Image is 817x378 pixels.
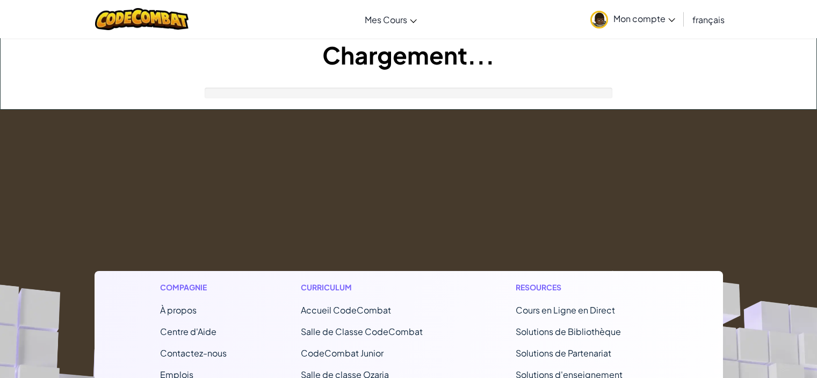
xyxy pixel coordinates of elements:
[687,5,730,34] a: français
[590,11,608,28] img: avatar
[692,14,725,25] span: français
[516,304,615,316] a: Cours en Ligne en Direct
[301,347,384,359] a: CodeCombat Junior
[585,2,681,36] a: Mon compte
[95,8,189,30] img: CodeCombat logo
[613,13,675,24] span: Mon compte
[365,14,407,25] span: Mes Cours
[160,282,227,293] h1: Compagnie
[301,282,442,293] h1: Curriculum
[301,326,423,337] a: Salle de Classe CodeCombat
[160,304,197,316] a: À propos
[160,326,216,337] a: Centre d'Aide
[160,347,227,359] span: Contactez-nous
[516,282,657,293] h1: Resources
[1,38,816,72] h1: Chargement...
[516,326,621,337] a: Solutions de Bibliothèque
[516,347,611,359] a: Solutions de Partenariat
[301,304,391,316] span: Accueil CodeCombat
[359,5,422,34] a: Mes Cours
